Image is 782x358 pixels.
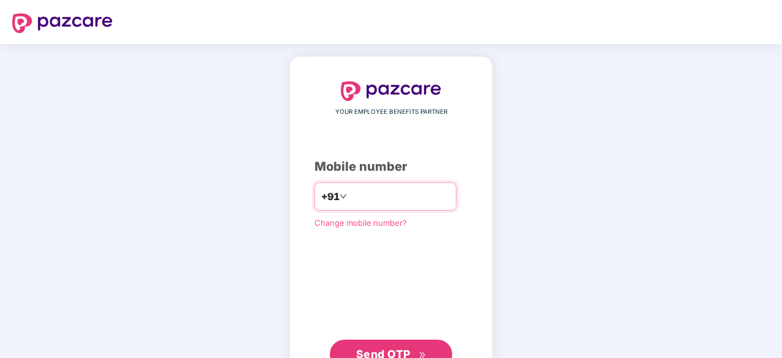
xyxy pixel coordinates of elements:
span: down [340,193,347,200]
img: logo [12,13,113,33]
a: Change mobile number? [315,218,407,228]
span: YOUR EMPLOYEE BENEFITS PARTNER [335,107,447,117]
span: +91 [321,189,340,204]
div: Mobile number [315,157,467,176]
img: logo [341,81,441,101]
